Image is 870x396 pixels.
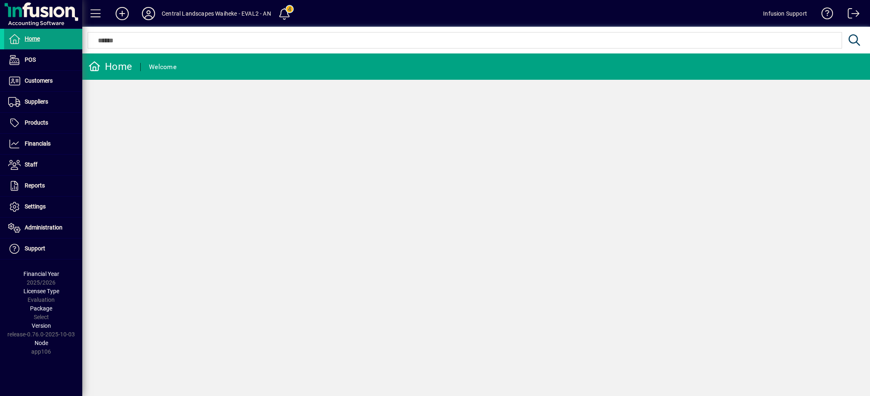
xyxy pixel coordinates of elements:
[815,2,833,28] a: Knowledge Base
[25,56,36,63] span: POS
[763,7,807,20] div: Infusion Support
[25,98,48,105] span: Suppliers
[25,245,45,252] span: Support
[4,218,82,238] a: Administration
[30,305,52,312] span: Package
[4,239,82,259] a: Support
[25,224,63,231] span: Administration
[135,6,162,21] button: Profile
[25,140,51,147] span: Financials
[4,113,82,133] a: Products
[4,92,82,112] a: Suppliers
[23,271,59,277] span: Financial Year
[4,197,82,217] a: Settings
[162,7,271,20] div: Central Landscapes Waiheke - EVAL2 - AN
[842,2,860,28] a: Logout
[25,182,45,189] span: Reports
[25,77,53,84] span: Customers
[109,6,135,21] button: Add
[4,71,82,91] a: Customers
[25,119,48,126] span: Products
[4,134,82,154] a: Financials
[4,50,82,70] a: POS
[25,35,40,42] span: Home
[23,288,59,294] span: Licensee Type
[4,176,82,196] a: Reports
[35,340,48,346] span: Node
[88,60,132,73] div: Home
[25,161,37,168] span: Staff
[32,322,51,329] span: Version
[25,203,46,210] span: Settings
[4,155,82,175] a: Staff
[149,60,176,74] div: Welcome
